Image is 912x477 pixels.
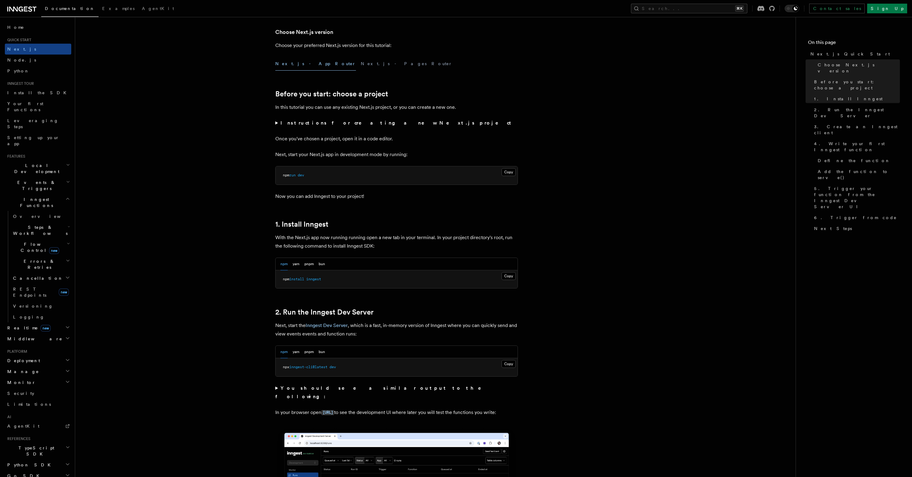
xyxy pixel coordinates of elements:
[501,360,516,368] button: Copy
[5,132,71,149] a: Setting up your app
[280,120,514,126] strong: Instructions for creating a new Next.js project
[814,96,883,102] span: 1. Install Inngest
[11,273,71,284] button: Cancellation
[5,160,71,177] button: Local Development
[7,391,34,396] span: Security
[11,241,67,253] span: Flow Control
[293,346,300,358] button: yarn
[5,336,62,342] span: Middleware
[812,183,900,212] a: 5. Trigger your function from the Inngest Dev Server UI
[815,166,900,183] a: Add the function to serve()
[631,4,747,13] button: Search...⌘K
[321,409,334,415] a: [URL]
[5,369,39,375] span: Manage
[5,194,71,211] button: Inngest Functions
[330,365,336,369] span: dev
[138,2,178,16] a: AgentKit
[5,115,71,132] a: Leveraging Steps
[5,44,71,55] a: Next.js
[7,90,70,95] span: Install the SDK
[7,47,36,52] span: Next.js
[5,22,71,33] a: Home
[5,355,71,366] button: Deployment
[11,258,66,270] span: Errors & Retries
[275,408,518,417] p: In your browser open to see the development UI where later you will test the functions you write:
[5,65,71,76] a: Python
[11,256,71,273] button: Errors & Retries
[7,424,39,429] span: AgentKit
[814,215,897,221] span: 6. Trigger from code
[5,196,65,208] span: Inngest Functions
[5,366,71,377] button: Manage
[275,308,374,316] a: 2. Run the Inngest Dev Server
[815,59,900,76] a: Choose Next.js version
[306,322,348,328] a: Inngest Dev Server
[501,168,516,176] button: Copy
[49,247,59,254] span: new
[810,51,890,57] span: Next.js Quick Start
[99,2,138,16] a: Examples
[815,155,900,166] a: Define the function
[280,346,288,358] button: npm
[809,4,865,13] a: Contact sales
[814,79,900,91] span: Before you start: choose a project
[5,162,66,175] span: Local Development
[293,258,300,270] button: yarn
[814,141,900,153] span: 4. Write your first Inngest function
[808,48,900,59] a: Next.js Quick Start
[818,62,900,74] span: Choose Next.js version
[818,158,890,164] span: Define the function
[814,107,900,119] span: 2. Run the Inngest Dev Server
[7,402,51,407] span: Limitations
[59,289,69,296] span: new
[13,304,53,309] span: Versioning
[7,68,29,73] span: Python
[5,436,30,441] span: References
[13,287,46,298] span: REST Endpoints
[5,81,34,86] span: Inngest tour
[304,258,314,270] button: pnpm
[5,399,71,410] a: Limitations
[45,6,95,11] span: Documentation
[814,225,852,232] span: Next Steps
[275,41,518,50] p: Choose your preferred Next.js version for this tutorial:
[275,321,518,338] p: Next, start the , which is a fast, in-memory version of Inngest where you can quickly send and vi...
[812,138,900,155] a: 4. Write your first Inngest function
[275,385,490,399] strong: You should see a similar output to the following:
[11,312,71,322] a: Logging
[306,277,321,281] span: inngest
[5,421,71,432] a: AgentKit
[275,192,518,201] p: Now you can add Inngest to your project!
[5,154,25,159] span: Features
[5,358,40,364] span: Deployment
[280,258,288,270] button: npm
[11,284,71,301] a: REST Endpointsnew
[275,220,328,228] a: 1. Install Inngest
[5,377,71,388] button: Monitor
[867,4,907,13] a: Sign Up
[7,135,59,146] span: Setting up your app
[319,258,325,270] button: bun
[41,325,51,332] span: new
[319,346,325,358] button: bun
[41,2,99,17] a: Documentation
[102,6,135,11] span: Examples
[5,462,54,468] span: Python SDK
[812,121,900,138] a: 3. Create an Inngest client
[5,179,66,192] span: Events & Triggers
[785,5,799,12] button: Toggle dark mode
[275,135,518,143] p: Once you've chosen a project, open it in a code editor.
[275,28,333,36] a: Choose Next.js version
[289,277,304,281] span: install
[11,239,71,256] button: Flow Controlnew
[5,98,71,115] a: Your first Functions
[501,272,516,280] button: Copy
[275,384,518,401] summary: You should see a similar output to the following:
[11,301,71,312] a: Versioning
[275,57,356,71] button: Next.js - App Router
[298,173,304,177] span: dev
[812,93,900,104] a: 1. Install Inngest
[283,365,289,369] span: npx
[814,185,900,210] span: 5. Trigger your function from the Inngest Dev Server UI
